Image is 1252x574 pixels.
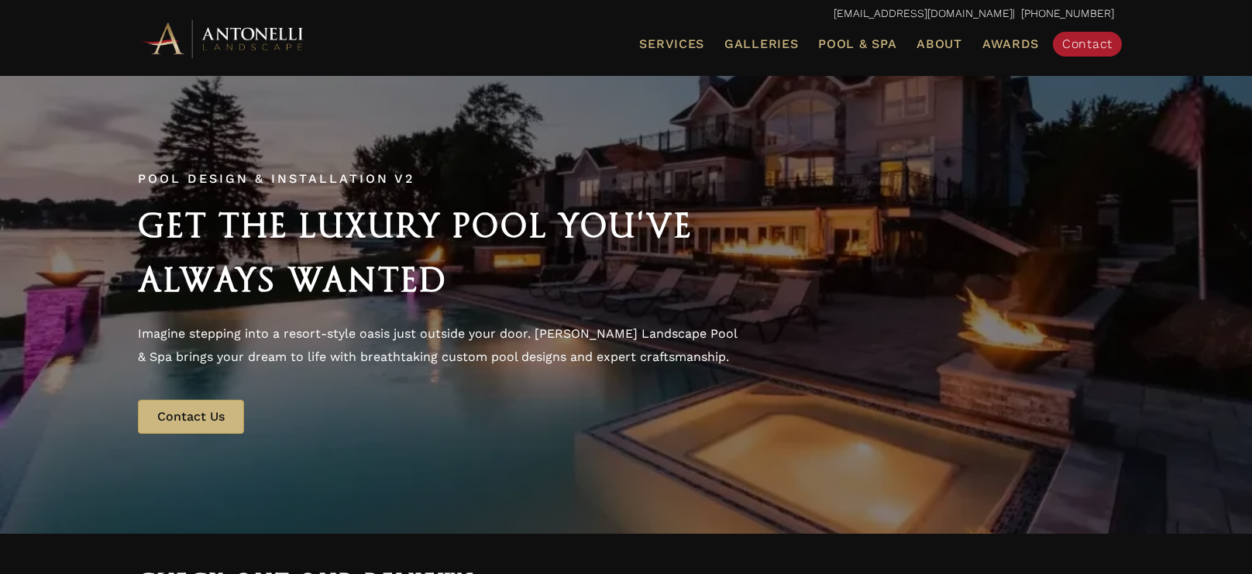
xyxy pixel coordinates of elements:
a: Pool & Spa [812,34,903,54]
span: Awards [982,36,1039,51]
span: Services [639,38,704,50]
a: Contact Us [138,400,244,434]
span: Imagine stepping into a resort-style oasis just outside your door. [PERSON_NAME] Landscape Pool &... [138,326,737,364]
a: Services [633,34,710,54]
span: Galleries [724,36,798,51]
a: Awards [976,34,1045,54]
a: About [910,34,968,54]
span: Contact [1062,36,1113,51]
a: Contact [1053,32,1122,57]
a: Galleries [718,34,804,54]
span: Pool & Spa [818,36,896,51]
a: [EMAIL_ADDRESS][DOMAIN_NAME] [834,7,1013,19]
span: About [917,38,962,50]
span: Pool Design & Installation v2 [138,171,414,186]
span: Get the Luxury Pool You've Always Wanted [138,206,693,299]
img: Antonelli Horizontal Logo [138,17,308,60]
span: Contact Us [157,409,225,424]
p: | [PHONE_NUMBER] [138,4,1114,24]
